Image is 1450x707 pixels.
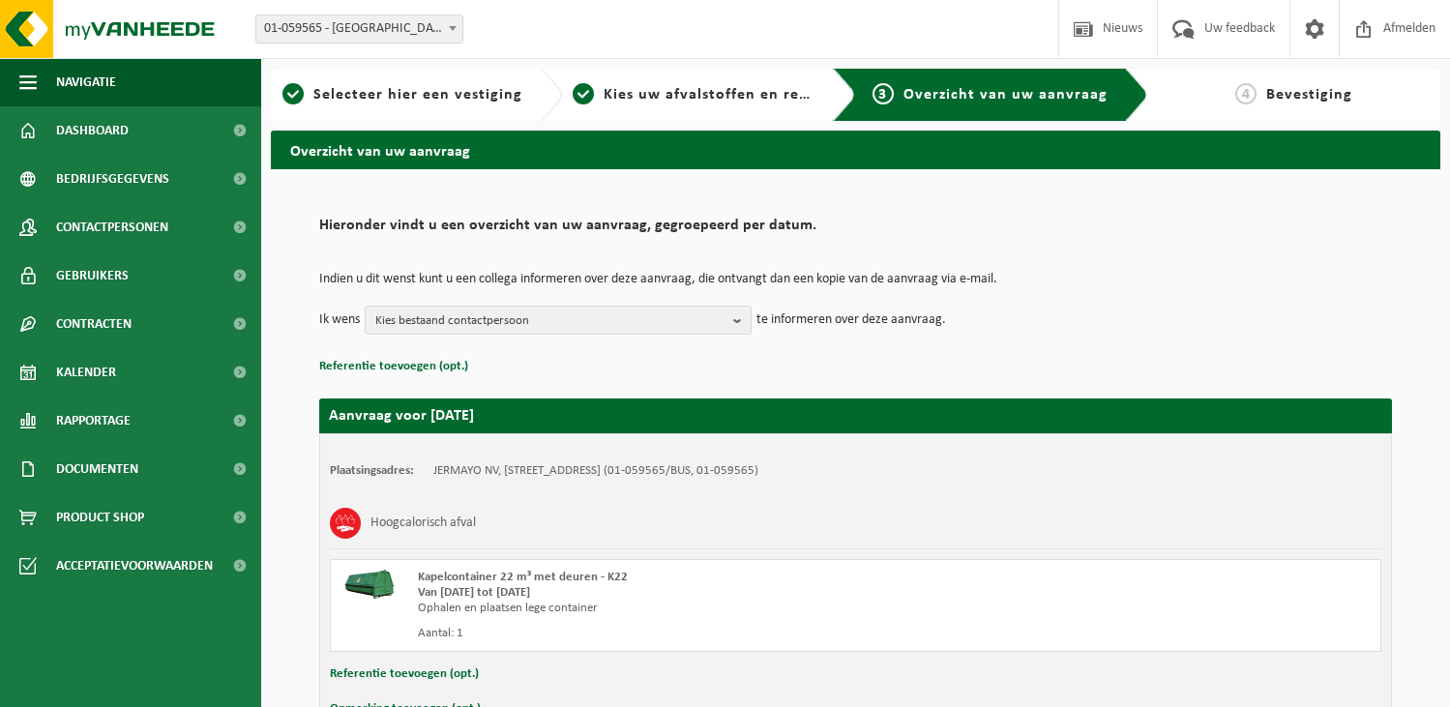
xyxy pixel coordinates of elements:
p: Indien u dit wenst kunt u een collega informeren over deze aanvraag, die ontvangt dan een kopie v... [319,273,1392,286]
div: Ophalen en plaatsen lege container [418,601,933,616]
span: 01-059565 - JERMAYO NV - LIER [256,15,462,43]
p: te informeren over deze aanvraag. [756,306,946,335]
p: Ik wens [319,306,360,335]
span: 3 [873,83,894,104]
span: Gebruikers [56,251,129,300]
h3: Hoogcalorisch afval [370,508,476,539]
button: Referentie toevoegen (opt.) [330,662,479,687]
span: 01-059565 - JERMAYO NV - LIER [255,15,463,44]
span: Documenten [56,445,138,493]
span: 4 [1235,83,1257,104]
span: Overzicht van uw aanvraag [903,87,1108,103]
span: Rapportage [56,397,131,445]
div: Aantal: 1 [418,626,933,641]
img: HK-XK-22-GN-00.png [340,570,399,599]
span: Acceptatievoorwaarden [56,542,213,590]
span: 2 [573,83,594,104]
button: Kies bestaand contactpersoon [365,306,752,335]
h2: Overzicht van uw aanvraag [271,131,1440,168]
span: Navigatie [56,58,116,106]
td: JERMAYO NV, [STREET_ADDRESS] (01-059565/BUS, 01-059565) [433,463,758,479]
span: Selecteer hier een vestiging [313,87,522,103]
a: 2Kies uw afvalstoffen en recipiënten [573,83,816,106]
span: Product Shop [56,493,144,542]
span: Kies bestaand contactpersoon [375,307,725,336]
span: Kapelcontainer 22 m³ met deuren - K22 [418,571,628,583]
button: Referentie toevoegen (opt.) [319,354,468,379]
span: Contracten [56,300,132,348]
iframe: chat widget [10,664,323,707]
strong: Plaatsingsadres: [330,464,414,477]
strong: Van [DATE] tot [DATE] [418,586,530,599]
span: Bevestiging [1266,87,1352,103]
strong: Aanvraag voor [DATE] [329,408,474,424]
a: 1Selecteer hier een vestiging [281,83,524,106]
span: Bedrijfsgegevens [56,155,169,203]
span: Kies uw afvalstoffen en recipiënten [604,87,870,103]
h2: Hieronder vindt u een overzicht van uw aanvraag, gegroepeerd per datum. [319,218,1392,244]
span: Contactpersonen [56,203,168,251]
span: Kalender [56,348,116,397]
span: 1 [282,83,304,104]
span: Dashboard [56,106,129,155]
